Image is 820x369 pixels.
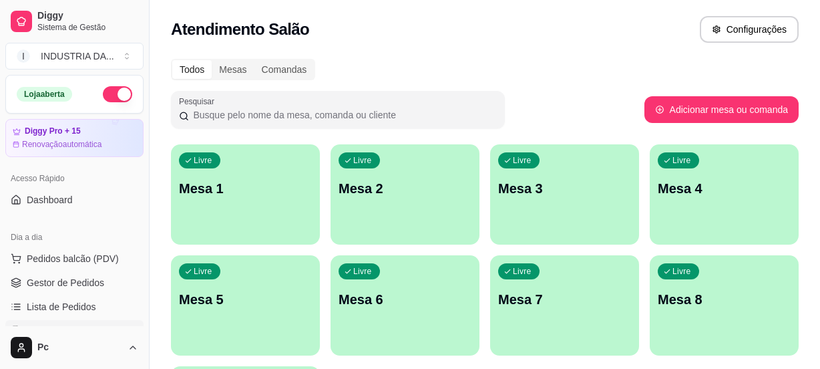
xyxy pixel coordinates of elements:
p: Livre [353,155,372,166]
button: Pc [5,332,144,364]
div: Loja aberta [17,87,72,102]
span: Salão / Mesas [27,324,86,338]
button: LivreMesa 8 [650,255,799,356]
button: Pedidos balcão (PDV) [5,248,144,269]
a: Salão / Mesas [5,320,144,342]
p: Mesa 6 [339,290,471,309]
p: Mesa 3 [498,179,631,198]
button: LivreMesa 4 [650,144,799,245]
a: Dashboard [5,189,144,211]
span: Lista de Pedidos [27,300,96,314]
a: Lista de Pedidos [5,296,144,318]
p: Livre [194,155,212,166]
button: Alterar Status [103,86,132,102]
button: LivreMesa 5 [171,255,320,356]
button: LivreMesa 7 [490,255,639,356]
p: Livre [353,266,372,277]
button: LivreMesa 1 [171,144,320,245]
span: Gestor de Pedidos [27,276,104,289]
div: INDUSTRIA DA ... [41,49,114,63]
p: Mesa 7 [498,290,631,309]
button: Configurações [700,16,799,43]
div: Todos [172,60,212,79]
a: Diggy Pro + 15Renovaçãoautomática [5,119,144,157]
label: Pesquisar [179,96,219,107]
div: Comandas [254,60,315,79]
span: Pedidos balcão (PDV) [27,252,119,265]
h2: Atendimento Salão [171,19,309,40]
article: Diggy Pro + 15 [25,126,81,136]
div: Acesso Rápido [5,168,144,189]
article: Renovação automática [22,139,101,150]
p: Mesa 4 [658,179,791,198]
p: Mesa 2 [339,179,471,198]
p: Mesa 5 [179,290,312,309]
a: Gestor de Pedidos [5,272,144,293]
span: Dashboard [27,193,73,207]
button: LivreMesa 2 [331,144,479,245]
p: Livre [194,266,212,277]
button: LivreMesa 3 [490,144,639,245]
span: Diggy [37,10,138,22]
input: Pesquisar [189,108,497,122]
p: Mesa 8 [658,290,791,309]
span: I [17,49,30,63]
button: LivreMesa 6 [331,255,479,356]
span: Pc [37,342,122,354]
div: Dia a dia [5,227,144,248]
button: Select a team [5,43,144,70]
p: Livre [672,266,691,277]
p: Livre [672,155,691,166]
button: Adicionar mesa ou comanda [644,96,799,123]
p: Livre [513,155,532,166]
div: Mesas [212,60,254,79]
p: Livre [513,266,532,277]
span: Sistema de Gestão [37,22,138,33]
a: DiggySistema de Gestão [5,5,144,37]
p: Mesa 1 [179,179,312,198]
